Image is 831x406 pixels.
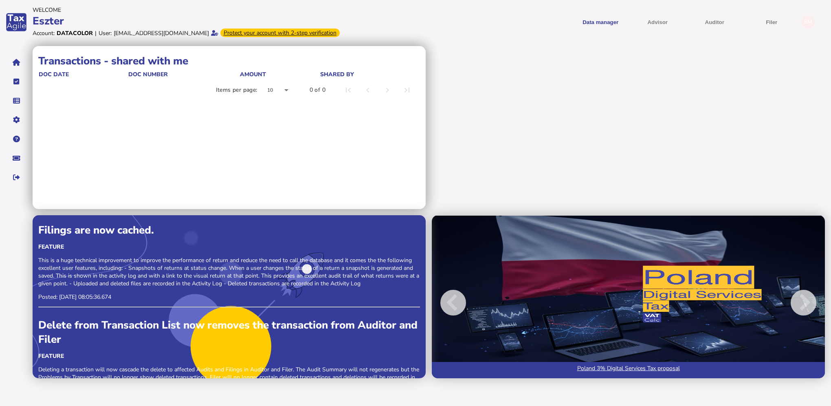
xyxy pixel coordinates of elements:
div: shared by [320,71,354,78]
div: | [95,29,97,37]
div: Feature [38,352,420,360]
div: Amount [240,71,266,78]
menu: navigate products [417,12,798,32]
button: Auditor [689,12,740,32]
div: doc number [128,71,239,78]
div: doc date [39,71,128,78]
div: [EMAIL_ADDRESS][DOMAIN_NAME] [114,29,209,37]
div: Feature [38,243,420,251]
div: Delete from Transaction List now removes the transaction from Auditor and Filer [38,318,420,346]
div: Welcome [33,6,413,14]
button: Previous [432,221,500,384]
p: This is a huge technical improvement to improve the performance of return and reduce the need to ... [38,256,420,287]
a: Poland 3% Digital Services Tax proposal [432,362,825,378]
p: Posted: [DATE] 08:05:36.674 [38,293,420,301]
div: shared by [320,71,418,78]
div: Account: [33,29,55,37]
button: Filer [746,12,797,32]
button: Manage settings [8,111,25,128]
button: Shows a dropdown of VAT Advisor options [632,12,683,32]
div: doc date [39,71,69,78]
button: Sign out [8,169,25,186]
button: Shows a dropdown of Data manager options [575,12,626,32]
div: Datacolor [57,29,93,37]
div: 0 of 0 [310,86,325,94]
button: Data manager [8,92,25,109]
div: Amount [240,71,319,78]
div: Items per page: [216,86,257,94]
div: doc number [128,71,168,78]
h1: Transactions - shared with me [38,54,420,68]
div: Filings are now cached. [38,223,420,237]
img: Image for blog post: Poland 3% Digital Services Tax proposal [432,215,825,378]
button: Home [8,54,25,71]
div: Eszter [33,14,413,28]
div: From Oct 1, 2025, 2-step verification will be required to login. Set it up now... [220,29,340,37]
button: Tasks [8,73,25,90]
div: User: [99,29,112,37]
i: Email verified [211,30,218,36]
button: Raise a support ticket [8,150,25,167]
div: Profile settings [801,15,815,29]
button: Next [756,221,825,384]
button: Help pages [8,130,25,148]
p: Deleting a transaction will now cascade the delete to affected Audits and Filings in Auditor and ... [38,366,420,389]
